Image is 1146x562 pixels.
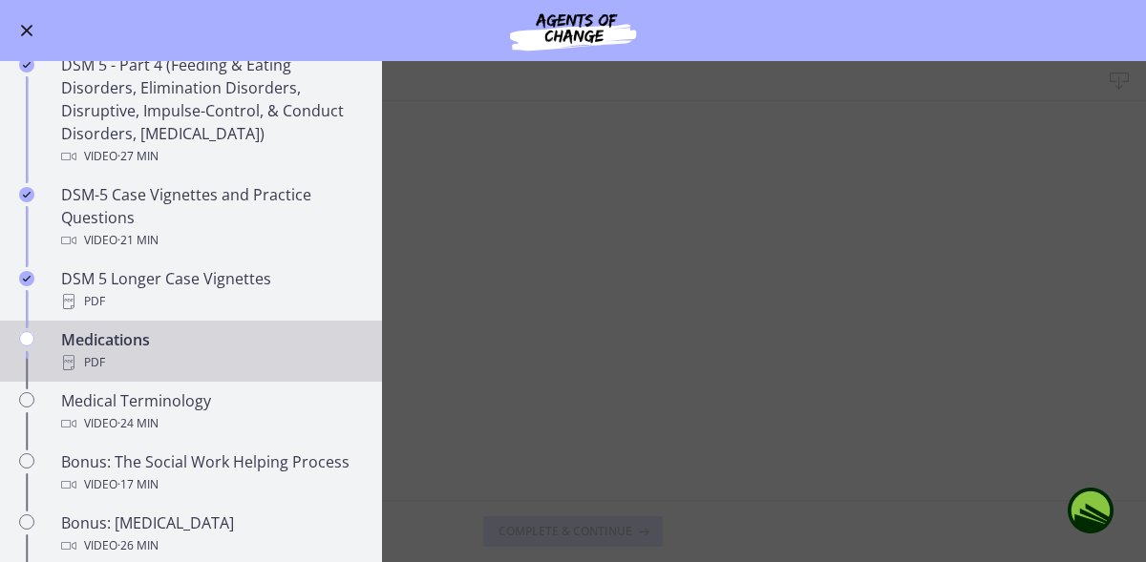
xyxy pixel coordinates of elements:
div: DSM 5 Longer Case Vignettes [61,267,359,313]
button: Enable menu [15,19,38,42]
div: PDF [61,290,359,313]
span: · 27 min [117,145,159,168]
span: · 17 min [117,473,159,496]
span: · 24 min [117,412,159,435]
div: Bonus: The Social Work Helping Process [61,450,359,496]
div: PDF [61,351,359,374]
div: Video [61,229,359,252]
div: Video [61,412,359,435]
div: Video [61,145,359,168]
div: DSM 5 - Part 4 (Feeding & Eating Disorders, Elimination Disorders, Disruptive, Impulse-Control, &... [61,53,359,168]
div: Medical Terminology [61,389,359,435]
div: Video [61,534,359,557]
div: Bonus: [MEDICAL_DATA] [61,511,359,557]
div: DSM-5 Case Vignettes and Practice Questions [61,183,359,252]
i: Completed [19,57,34,73]
i: Completed [19,187,34,202]
div: Medications [61,328,359,374]
img: Agents of Change [458,8,688,53]
span: · 26 min [117,534,159,557]
span: · 21 min [117,229,159,252]
div: Video [61,473,359,496]
i: Completed [19,271,34,286]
